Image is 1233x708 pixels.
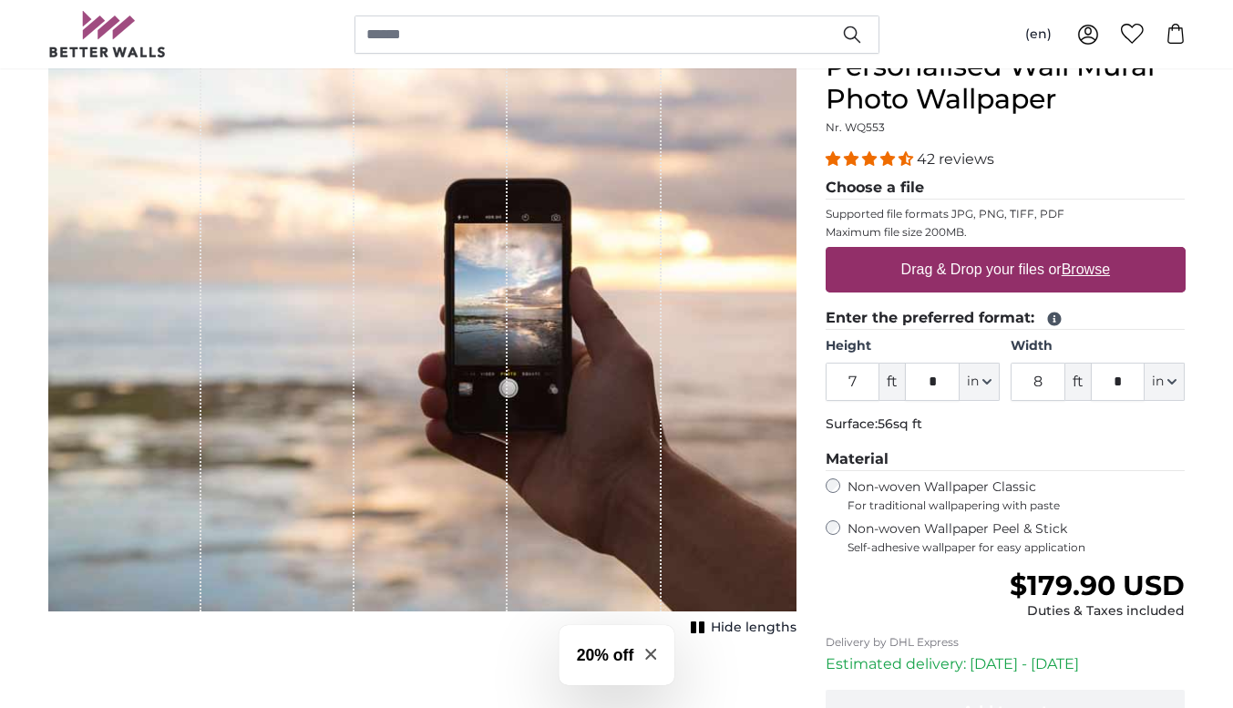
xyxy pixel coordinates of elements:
h1: Personalised Wall Mural Photo Wallpaper [826,50,1186,116]
div: 1 of 1 [48,50,796,641]
span: ft [1065,363,1091,401]
p: Maximum file size 200MB. [826,225,1186,240]
span: Self-adhesive wallpaper for easy application [848,540,1186,555]
label: Height [826,337,1000,355]
button: in [960,363,1000,401]
button: in [1145,363,1185,401]
span: ft [879,363,905,401]
span: Hide lengths [711,619,796,637]
span: Nr. WQ553 [826,120,885,134]
legend: Material [826,448,1186,471]
span: For traditional wallpapering with paste [848,498,1186,513]
p: Estimated delivery: [DATE] - [DATE] [826,653,1186,675]
label: Non-woven Wallpaper Classic [848,478,1186,513]
label: Width [1011,337,1185,355]
legend: Choose a file [826,177,1186,200]
span: 4.38 stars [826,150,917,168]
span: in [967,373,979,391]
span: 42 reviews [917,150,994,168]
button: Hide lengths [685,615,796,641]
u: Browse [1062,262,1110,277]
p: Supported file formats JPG, PNG, TIFF, PDF [826,207,1186,221]
label: Drag & Drop your files or [893,251,1116,288]
p: Surface: [826,416,1186,434]
span: 56sq ft [878,416,922,432]
span: $179.90 USD [1010,569,1185,602]
img: Betterwalls [48,11,167,57]
div: Duties & Taxes included [1010,602,1185,621]
p: Delivery by DHL Express [826,635,1186,650]
span: in [1152,373,1164,391]
legend: Enter the preferred format: [826,307,1186,330]
button: (en) [1011,18,1066,51]
label: Non-woven Wallpaper Peel & Stick [848,520,1186,555]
